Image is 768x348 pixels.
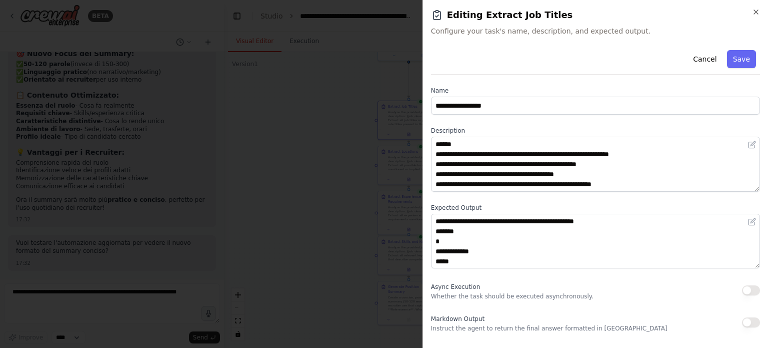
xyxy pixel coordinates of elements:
button: Open in editor [746,139,758,151]
span: Async Execution [431,283,480,290]
p: Instruct the agent to return the final answer formatted in [GEOGRAPHIC_DATA] [431,324,667,332]
button: Save [727,50,756,68]
h2: Editing Extract Job Titles [431,8,760,22]
button: Cancel [687,50,722,68]
button: Open in editor [746,216,758,228]
p: Whether the task should be executed asynchronously. [431,292,593,300]
span: Configure your task's name, description, and expected output. [431,26,760,36]
label: Description [431,127,760,135]
label: Expected Output [431,204,760,212]
label: Name [431,87,760,95]
span: Markdown Output [431,315,484,322]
